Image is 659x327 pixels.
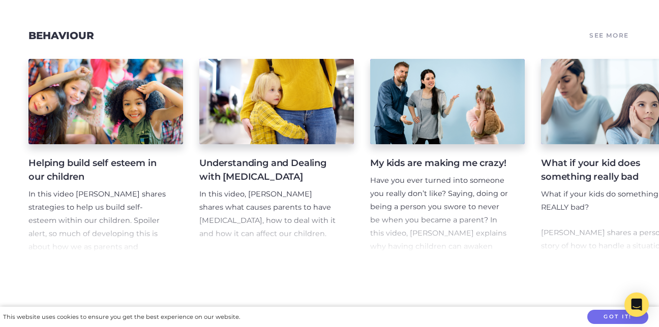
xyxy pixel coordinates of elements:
[3,312,240,322] div: This website uses cookies to ensure you get the best experience on our website.
[199,188,338,241] p: In this video, [PERSON_NAME] shares what causes parents to have [MEDICAL_DATA], how to deal with ...
[370,156,508,170] h4: My kids are making me crazy!
[28,156,167,184] h4: Helping build self esteem in our children
[370,59,525,254] a: My kids are making me crazy! Have you ever turned into someone you really don’t like? Saying, doi...
[587,310,648,324] button: Got it!
[588,28,631,43] a: See More
[624,292,649,317] div: Open Intercom Messenger
[28,29,94,42] a: Behaviour
[199,59,354,254] a: Understanding and Dealing with [MEDICAL_DATA] In this video, [PERSON_NAME] shares what causes par...
[370,174,508,292] p: Have you ever turned into someone you really don’t like? Saying, doing or being a person you swor...
[28,59,183,254] a: Helping build self esteem in our children In this video [PERSON_NAME] shares strategies to help u...
[199,156,338,184] h4: Understanding and Dealing with [MEDICAL_DATA]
